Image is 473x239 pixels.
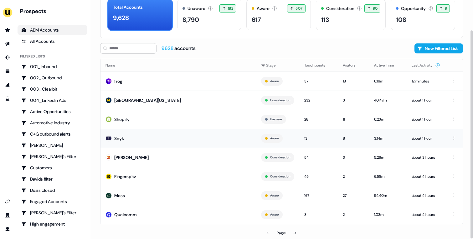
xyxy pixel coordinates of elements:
[270,97,290,103] button: Consideration
[261,62,294,68] div: Stage
[21,75,84,81] div: 002_Outbound
[18,95,87,105] a: Go to 004_LinkedIn Ads
[18,129,87,139] a: Go to C+G outbound alerts
[114,173,136,180] div: Fingerspitz
[113,13,129,22] div: 9,628
[343,154,364,161] div: 3
[18,140,87,150] a: Go to Charlotte Stone
[445,5,447,12] span: 9
[21,27,84,33] div: ABM Accounts
[374,78,402,84] div: 6:16m
[412,154,440,161] div: about 3 hours
[20,54,45,59] div: Filtered lists
[228,5,233,12] span: 182
[373,5,378,12] span: 90
[21,38,84,44] div: All Accounts
[3,80,13,90] a: Go to attribution
[412,192,440,199] div: about 4 hours
[18,118,87,128] a: Go to Automotive industry
[304,116,333,122] div: 28
[18,174,87,184] a: Go to Davids filter
[21,120,84,126] div: Automotive industry
[3,224,13,234] a: Go to profile
[412,116,440,122] div: about 1 hour
[270,193,279,198] button: Aware
[412,97,440,103] div: about 1 hour
[304,212,333,218] div: 3
[3,197,13,207] a: Go to integrations
[21,131,84,137] div: C+G outbound alerts
[304,60,333,71] button: Touchpoints
[304,97,333,103] div: 232
[257,5,270,12] div: Aware
[21,153,84,160] div: [PERSON_NAME]'s Filter
[304,173,333,180] div: 45
[412,60,440,71] button: Last Activity
[18,185,87,195] a: Go to Deals closed
[343,97,364,103] div: 3
[21,176,84,182] div: Davids filter
[162,45,174,52] span: 9628
[18,208,87,218] a: Go to Geneviève's Filter
[270,155,290,160] button: Consideration
[114,192,125,199] div: Moss
[412,173,440,180] div: about 4 hours
[3,94,13,104] a: Go to experiments
[374,135,402,142] div: 3:14m
[343,173,364,180] div: 2
[374,154,402,161] div: 5:26m
[18,163,87,173] a: Go to Customers
[21,142,84,148] div: [PERSON_NAME]
[3,52,13,62] a: Go to Inbound
[21,187,84,193] div: Deals closed
[304,154,333,161] div: 54
[343,116,364,122] div: 11
[114,212,137,218] div: Qualcomm
[401,5,426,12] div: Opportunity
[304,192,333,199] div: 167
[3,210,13,220] a: Go to team
[18,73,87,83] a: Go to 002_Outbound
[343,192,364,199] div: 27
[183,15,199,24] div: 8,790
[21,198,84,205] div: Engaged Accounts
[304,78,333,84] div: 37
[21,210,84,216] div: [PERSON_NAME]'s Filter
[270,136,279,141] button: Aware
[21,63,84,70] div: 001_Inbound
[321,15,329,24] div: 113
[412,212,440,218] div: about 4 hours
[374,116,402,122] div: 6:23m
[252,15,261,24] div: 617
[20,7,87,15] div: Prospects
[21,221,84,227] div: High engagement
[396,15,406,24] div: 108
[21,86,84,92] div: 003_Clearbit
[374,60,402,71] button: Active Time
[100,59,256,72] th: Name
[18,25,87,35] a: ABM Accounts
[326,5,354,12] div: Consideration
[343,78,364,84] div: 18
[270,78,279,84] button: Aware
[18,84,87,94] a: Go to 003_Clearbit
[18,152,87,162] a: Go to Charlotte's Filter
[270,212,279,217] button: Aware
[114,154,149,161] div: [PERSON_NAME]
[114,116,130,122] div: Shopify
[18,36,87,46] a: All accounts
[3,39,13,49] a: Go to outbound experience
[113,4,143,11] div: Total Accounts
[18,197,87,207] a: Go to Engaged Accounts
[21,165,84,171] div: Customers
[374,97,402,103] div: 40:47m
[414,43,463,53] button: New Filtered List
[3,66,13,76] a: Go to templates
[374,192,402,199] div: 54:40m
[412,78,440,84] div: 12 minutes
[114,78,122,84] div: frog
[18,62,87,72] a: Go to 001_Inbound
[296,5,302,12] span: 507
[114,97,181,103] div: [GEOGRAPHIC_DATA][US_STATE]
[3,25,13,35] a: Go to prospects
